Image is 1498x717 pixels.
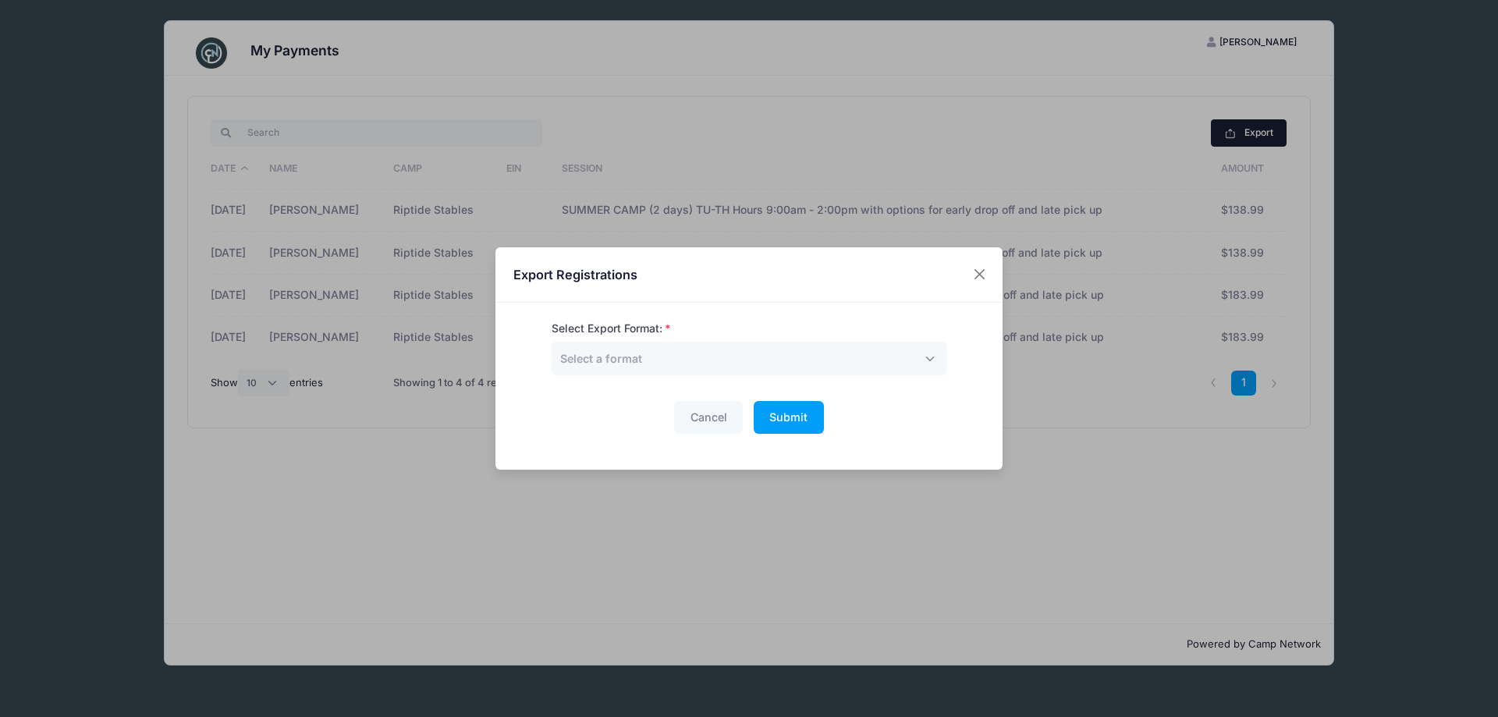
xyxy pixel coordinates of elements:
button: Cancel [674,401,743,435]
span: Select a format [560,352,642,365]
label: Select Export Format: [552,321,671,337]
span: Select a format [560,350,642,367]
span: Select a format [552,342,947,375]
button: Submit [754,401,824,435]
button: Close [966,261,994,289]
span: Submit [769,410,808,424]
h4: Export Registrations [513,265,637,284]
